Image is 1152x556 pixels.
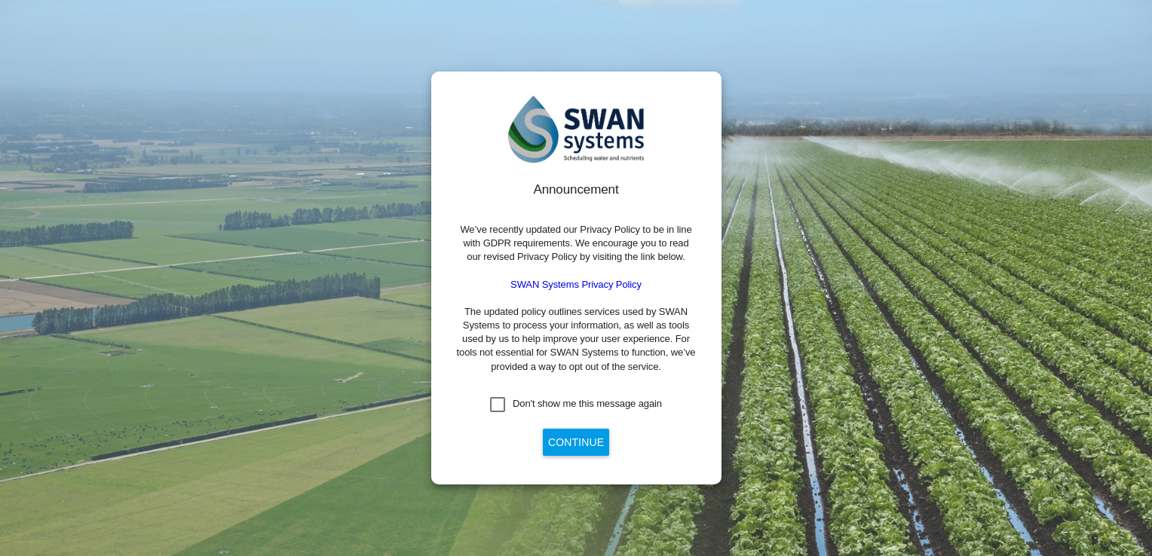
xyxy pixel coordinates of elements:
[490,397,662,412] md-checkbox: Don't show me this message again
[543,429,609,456] button: Continue
[455,181,697,199] div: Announcement
[457,306,696,372] span: The updated policy outlines services used by SWAN Systems to process your information, as well as...
[513,397,662,411] div: Don't show me this message again
[460,224,691,262] span: We’ve recently updated our Privacy Policy to be in line with GDPR requirements. We encourage you ...
[510,279,642,290] a: SWAN Systems Privacy Policy
[508,96,644,163] img: SWAN-Landscape-Logo-Colour.png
